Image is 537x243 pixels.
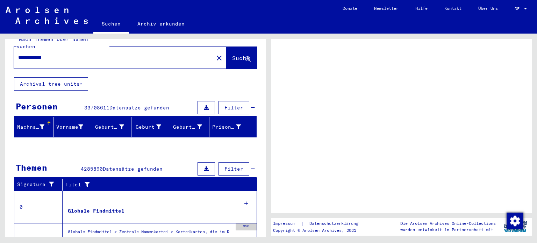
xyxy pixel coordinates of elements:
[212,123,241,131] div: Prisoner #
[14,191,63,223] td: 0
[17,181,57,188] div: Signature
[226,47,257,69] button: Suche
[400,220,496,227] p: Die Arolsen Archives Online-Collections
[215,54,223,62] mat-icon: close
[219,162,249,176] button: Filter
[92,117,131,137] mat-header-cell: Geburtsname
[173,123,202,131] div: Geburtsdatum
[16,100,58,113] div: Personen
[56,121,92,133] div: Vorname
[502,218,529,235] img: yv_logo.png
[65,181,243,188] div: Titel
[68,229,232,238] div: Globale Findmittel > Zentrale Namenkartei > Karteikarten, die im Rahmen der sequentiellen Massend...
[129,15,193,32] a: Archiv erkunden
[53,117,93,137] mat-header-cell: Vorname
[131,117,171,137] mat-header-cell: Geburt‏
[304,220,367,227] a: Datenschutzerklärung
[95,123,124,131] div: Geburtsname
[224,105,243,111] span: Filter
[103,166,163,172] span: Datensätze gefunden
[507,213,523,229] img: Zustimmung ändern
[56,123,84,131] div: Vorname
[209,117,257,137] mat-header-cell: Prisoner #
[236,223,257,230] div: 350
[17,123,44,131] div: Nachname
[16,161,47,174] div: Themen
[14,117,53,137] mat-header-cell: Nachname
[212,51,226,65] button: Clear
[273,227,367,234] p: Copyright © Arolsen Archives, 2021
[273,220,301,227] a: Impressum
[95,121,133,133] div: Geburtsname
[17,179,64,190] div: Signature
[65,179,250,190] div: Titel
[17,121,53,133] div: Nachname
[134,121,170,133] div: Geburt‏
[173,121,211,133] div: Geburtsdatum
[109,105,169,111] span: Datensätze gefunden
[93,15,129,34] a: Suchen
[68,207,124,215] div: Globale Findmittel
[134,123,162,131] div: Geburt‏
[219,101,249,114] button: Filter
[6,7,88,24] img: Arolsen_neg.svg
[212,121,250,133] div: Prisoner #
[224,166,243,172] span: Filter
[400,227,496,233] p: wurden entwickelt in Partnerschaft mit
[232,55,250,62] span: Suche
[515,6,522,11] span: DE
[14,77,88,91] button: Archival tree units
[84,105,109,111] span: 33708611
[81,166,103,172] span: 4285890
[170,117,209,137] mat-header-cell: Geburtsdatum
[273,220,367,227] div: |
